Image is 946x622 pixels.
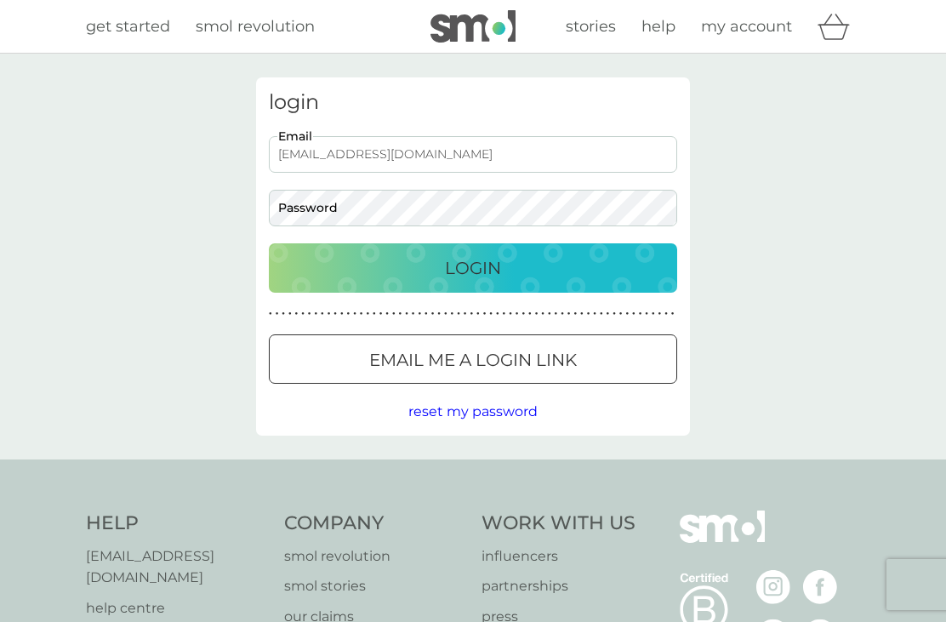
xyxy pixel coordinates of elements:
p: ● [541,310,544,318]
p: ● [489,310,493,318]
p: Login [445,254,501,282]
a: smol revolution [196,14,315,39]
a: help centre [86,597,267,619]
span: get started [86,17,170,36]
p: ● [353,310,356,318]
p: ● [509,310,512,318]
span: my account [701,17,792,36]
span: stories [566,17,616,36]
p: ● [464,310,467,318]
p: ● [567,310,571,318]
p: ● [321,310,324,318]
p: ● [645,310,648,318]
a: influencers [482,545,635,568]
p: ● [412,310,415,318]
p: ● [521,310,525,318]
p: ● [301,310,305,318]
img: smol [680,511,765,568]
button: reset my password [408,401,538,423]
p: ● [516,310,519,318]
p: ● [340,310,344,318]
p: ● [548,310,551,318]
p: ● [308,310,311,318]
p: ● [671,310,675,318]
p: ● [658,310,662,318]
p: ● [431,310,435,318]
p: ● [437,310,441,318]
img: visit the smol Facebook page [803,570,837,604]
p: ● [593,310,596,318]
p: ● [451,310,454,318]
p: ● [444,310,447,318]
img: smol [430,10,516,43]
p: ● [528,310,532,318]
p: ● [366,310,369,318]
a: my account [701,14,792,39]
p: ● [373,310,376,318]
p: ● [600,310,603,318]
h4: Company [284,511,465,537]
p: ● [392,310,396,318]
p: ● [607,310,610,318]
p: ● [314,310,317,318]
p: ● [418,310,421,318]
p: ● [613,310,616,318]
img: visit the smol Instagram page [756,570,790,604]
p: ● [425,310,428,318]
p: ● [333,310,337,318]
p: ● [632,310,635,318]
p: ● [561,310,564,318]
p: ● [360,310,363,318]
h4: Work With Us [482,511,635,537]
p: ● [483,310,487,318]
p: ● [295,310,299,318]
p: ● [496,310,499,318]
p: ● [457,310,460,318]
a: get started [86,14,170,39]
p: ● [470,310,473,318]
p: ● [385,310,389,318]
p: ● [282,310,285,318]
p: ● [555,310,558,318]
p: ● [580,310,584,318]
p: ● [405,310,408,318]
p: ● [619,310,623,318]
a: partnerships [482,575,635,597]
p: ● [652,310,655,318]
p: Email me a login link [369,346,577,374]
p: ● [379,310,383,318]
span: reset my password [408,403,538,419]
span: smol revolution [196,17,315,36]
p: ● [399,310,402,318]
p: ● [288,310,292,318]
p: ● [625,310,629,318]
a: smol revolution [284,545,465,568]
a: stories [566,14,616,39]
p: ● [535,310,539,318]
a: smol stories [284,575,465,597]
button: Login [269,243,677,293]
p: ● [328,310,331,318]
h4: Help [86,511,267,537]
h3: login [269,90,677,115]
p: ● [664,310,668,318]
a: [EMAIL_ADDRESS][DOMAIN_NAME] [86,545,267,589]
div: basket [818,9,860,43]
p: ● [276,310,279,318]
p: ● [587,310,590,318]
button: Email me a login link [269,334,677,384]
p: ● [269,310,272,318]
p: ● [503,310,506,318]
p: ● [573,310,577,318]
p: ● [347,310,350,318]
span: help [641,17,675,36]
a: help [641,14,675,39]
p: ● [476,310,480,318]
p: ● [639,310,642,318]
